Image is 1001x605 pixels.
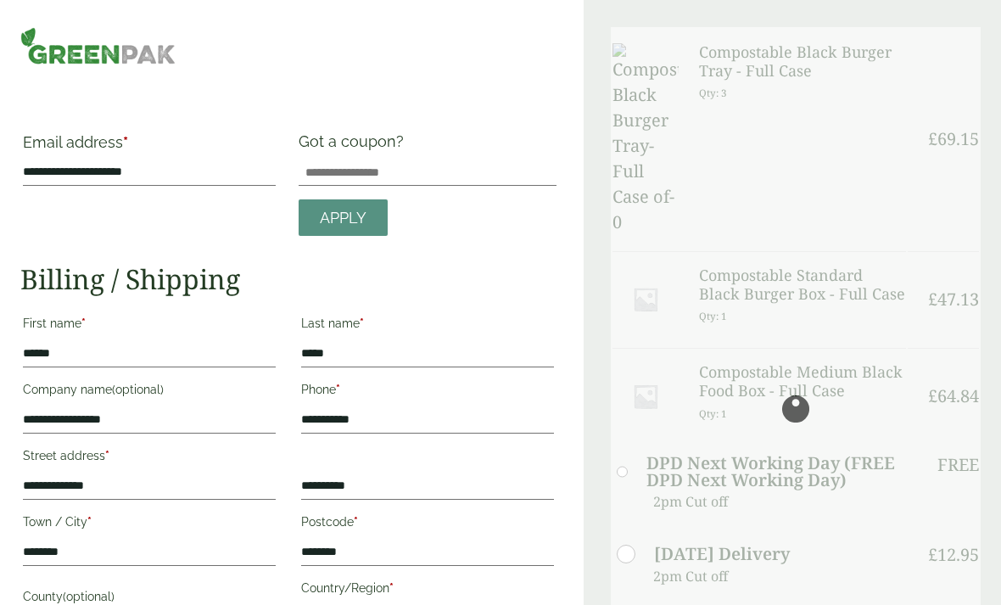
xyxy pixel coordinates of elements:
abbr: required [81,317,86,330]
label: First name [23,311,276,340]
abbr: required [360,317,364,330]
span: Apply [320,209,366,227]
label: Country/Region [301,576,554,605]
label: Email address [23,135,276,159]
a: Apply [299,199,388,236]
abbr: required [336,383,340,396]
abbr: required [87,515,92,529]
span: (optional) [63,590,115,603]
span: (optional) [112,383,164,396]
abbr: required [354,515,358,529]
label: Got a coupon? [299,132,411,159]
label: Street address [23,444,276,473]
label: Company name [23,378,276,406]
img: GreenPak Supplies [20,27,176,64]
abbr: required [123,133,128,151]
label: Last name [301,311,554,340]
h2: Billing / Shipping [20,263,556,295]
abbr: required [389,581,394,595]
abbr: required [105,449,109,462]
label: Town / City [23,510,276,539]
label: Phone [301,378,554,406]
label: Postcode [301,510,554,539]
